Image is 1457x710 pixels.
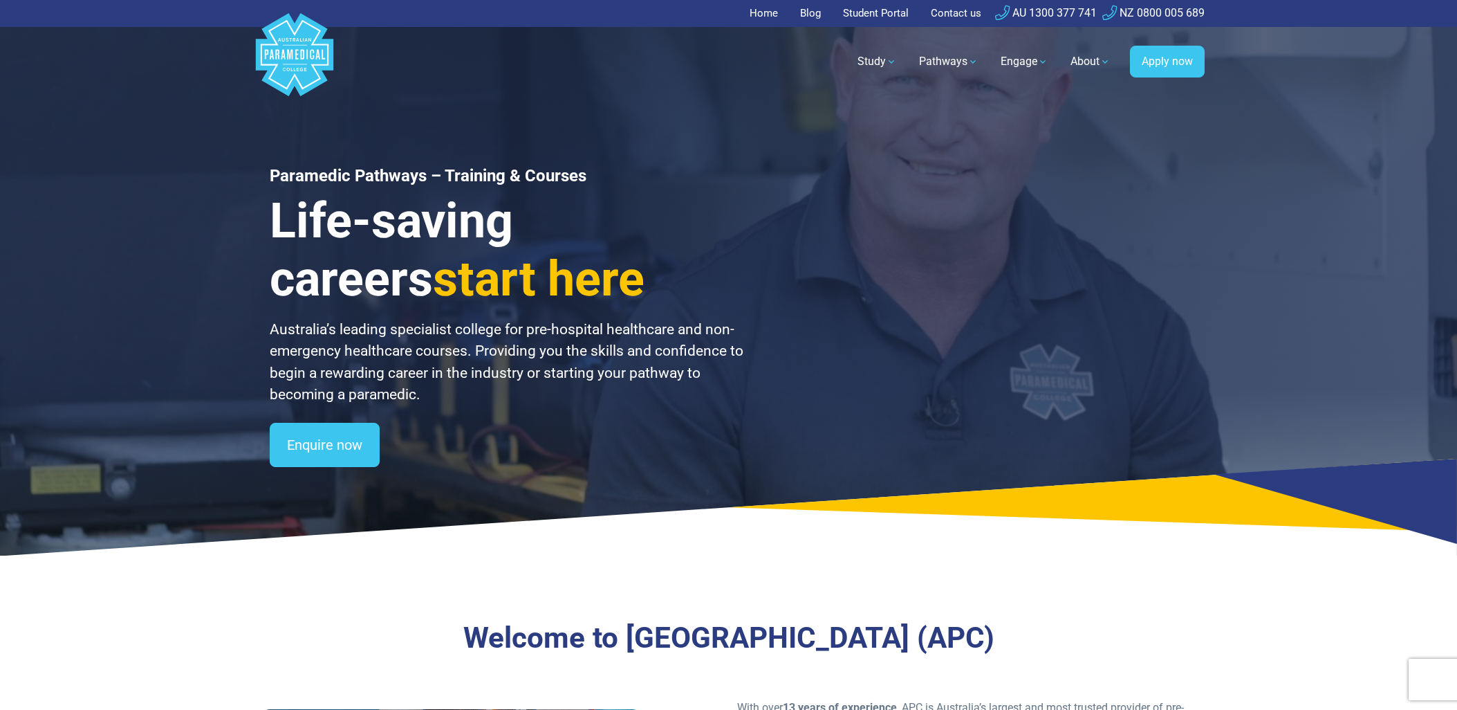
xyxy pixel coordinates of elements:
[992,42,1057,81] a: Engage
[270,423,380,467] a: Enquire now
[1102,6,1205,19] a: NZ 0800 005 689
[270,166,745,186] h1: Paramedic Pathways – Training & Courses
[253,27,336,97] a: Australian Paramedical College
[911,42,987,81] a: Pathways
[433,251,644,307] span: start here
[270,192,745,308] h3: Life-saving careers
[849,42,905,81] a: Study
[270,319,745,406] p: Australia’s leading specialist college for pre-hospital healthcare and non-emergency healthcare c...
[1130,46,1205,78] a: Apply now
[331,621,1126,656] h3: Welcome to [GEOGRAPHIC_DATA] (APC)
[1062,42,1119,81] a: About
[995,6,1097,19] a: AU 1300 377 741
